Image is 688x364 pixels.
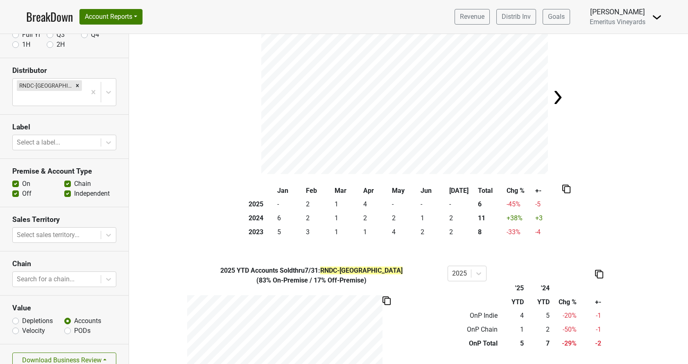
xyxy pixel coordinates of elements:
h3: Sales Territory [12,215,116,224]
span: RNDC-[GEOGRAPHIC_DATA] [320,267,403,274]
th: Chg % [505,184,534,198]
th: 8 [476,225,505,239]
td: - [448,198,476,212]
label: Chain [74,179,91,189]
td: -20 % [552,309,579,323]
td: 5 [276,225,304,239]
th: YTD [500,295,525,309]
td: -45 % [505,198,534,212]
td: - [276,198,304,212]
th: 2024 [247,211,276,225]
a: Goals [543,9,570,25]
h3: Premise & Account Type [12,167,116,176]
td: -1 [579,323,603,337]
label: Off [22,189,32,199]
a: BreakDown [26,8,73,25]
td: +38 % [505,211,534,225]
td: 2 [304,211,333,225]
td: -29 % [552,337,579,350]
td: 2 [525,323,551,337]
h3: Chain [12,260,116,268]
td: 4 [362,198,390,212]
th: YTD [525,295,551,309]
label: Independent [74,189,110,199]
label: Q4 [91,30,99,40]
td: 4 [390,225,419,239]
td: 1 [333,211,362,225]
td: 1 [500,323,525,337]
div: ( 83% On-Premise / 17% Off-Premise ) [181,276,441,285]
th: +- [534,184,562,198]
button: Account Reports [79,9,143,25]
td: 2 [448,225,476,239]
th: Chg % [552,295,579,309]
td: 6 [276,211,304,225]
label: Q3 [57,30,65,40]
label: 1H [22,40,30,50]
th: 2023 [247,225,276,239]
td: 3 [304,225,333,239]
td: 2 [448,211,476,225]
div: [PERSON_NAME] [590,7,645,17]
div: YTD Accounts Sold thru 7/31 : [181,266,441,276]
h3: Value [12,304,116,312]
th: '24 [525,281,551,295]
a: Distrib Inv [496,9,536,25]
label: Depletions [22,316,53,326]
td: -4 [534,225,562,239]
span: 2025 [220,267,237,274]
span: Emeritus Vineyards [590,18,645,26]
td: +3 [534,211,562,225]
td: OnP Total [448,337,500,350]
td: -5 [534,198,562,212]
td: - [390,198,419,212]
td: -50 % [552,323,579,337]
label: 2H [57,40,65,50]
img: Arrow right [550,89,566,106]
td: 2 [390,211,419,225]
td: OnP Indie [448,309,500,323]
td: -2 [579,337,603,350]
td: -1 [579,309,603,323]
label: On [22,179,30,189]
th: +- [579,295,603,309]
h3: Label [12,123,116,131]
th: 11 [476,211,505,225]
img: Copy to clipboard [382,296,391,305]
td: 1 [362,225,390,239]
div: Remove RNDC-VA [73,80,82,91]
th: 2025 [247,198,276,212]
th: Apr [362,184,390,198]
a: Revenue [455,9,490,25]
th: Jan [276,184,304,198]
div: RNDC-[GEOGRAPHIC_DATA] [17,80,73,91]
td: 7 [525,337,551,350]
td: 1 [333,198,362,212]
label: Full Yr [22,30,41,40]
th: 6 [476,198,505,212]
label: PODs [74,326,91,336]
img: Copy to clipboard [595,270,603,278]
th: Mar [333,184,362,198]
th: Total [476,184,505,198]
td: - [419,198,448,212]
th: May [390,184,419,198]
h3: Distributor [12,66,116,75]
td: 5 [525,309,551,323]
td: 2 [362,211,390,225]
th: Jun [419,184,448,198]
td: 5 [500,337,525,350]
th: '25 [500,281,525,295]
td: 1 [419,211,448,225]
label: Accounts [74,316,101,326]
th: Feb [304,184,333,198]
td: -33 % [505,225,534,239]
td: 2 [304,198,333,212]
td: OnP Chain [448,323,500,337]
th: [DATE] [448,184,476,198]
td: 4 [500,309,525,323]
img: Dropdown Menu [652,12,662,22]
img: Copy to clipboard [562,185,570,193]
td: 1 [333,225,362,239]
label: Velocity [22,326,45,336]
